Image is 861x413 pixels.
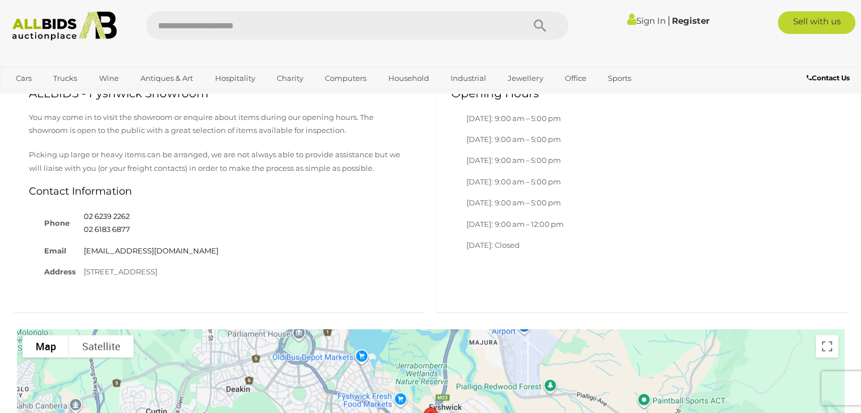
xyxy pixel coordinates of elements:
[627,15,665,26] a: Sign In
[6,11,123,41] img: Allbids.com.au
[462,214,568,235] td: [DATE]: 9:00 am – 12:00 pm
[512,11,568,40] button: Search
[778,11,855,34] a: Sell with us
[208,69,263,88] a: Hospitality
[462,129,568,150] td: [DATE]: 9:00 am – 5:00 pm
[8,69,39,88] a: Cars
[443,69,494,88] a: Industrial
[816,335,838,358] button: Toggle fullscreen view
[451,87,833,100] h2: Opening Hours
[69,335,134,358] button: Show satellite imagery
[318,69,374,88] a: Computers
[29,148,410,175] p: Picking up large or heavy items can be arranged, we are not always able to provide assistance but...
[29,87,410,100] h2: ALLBIDS - Fyshwick Showroom
[558,69,594,88] a: Office
[44,246,66,255] strong: Email
[601,69,639,88] a: Sports
[807,74,850,82] b: Contact Us
[8,88,104,106] a: [GEOGRAPHIC_DATA]
[46,69,84,88] a: Trucks
[269,69,311,88] a: Charity
[462,192,568,213] td: [DATE]: 9:00 am – 5:00 pm
[133,69,200,88] a: Antiques & Art
[807,72,853,84] a: Contact Us
[29,186,410,197] h3: Contact Information
[44,218,70,227] strong: Phone
[23,335,69,358] button: Show street map
[29,111,410,137] p: You may come in to visit the showroom or enquire about items during our opening hours. The showro...
[462,150,568,171] td: [DATE]: 9:00 am – 5:00 pm
[84,225,130,234] a: 02 6183 6877
[667,14,670,27] span: |
[462,235,568,256] td: [DATE]: Closed
[84,246,219,255] a: [EMAIL_ADDRESS][DOMAIN_NAME]
[84,212,130,221] a: 02 6239 2262
[381,69,436,88] a: Household
[462,171,568,192] td: [DATE]: 9:00 am – 5:00 pm
[92,69,126,88] a: Wine
[80,261,222,282] td: [STREET_ADDRESS]
[500,69,550,88] a: Jewellery
[44,267,76,276] strong: Address
[671,15,709,26] a: Register
[462,108,568,129] td: [DATE]: 9:00 am – 5:00 pm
